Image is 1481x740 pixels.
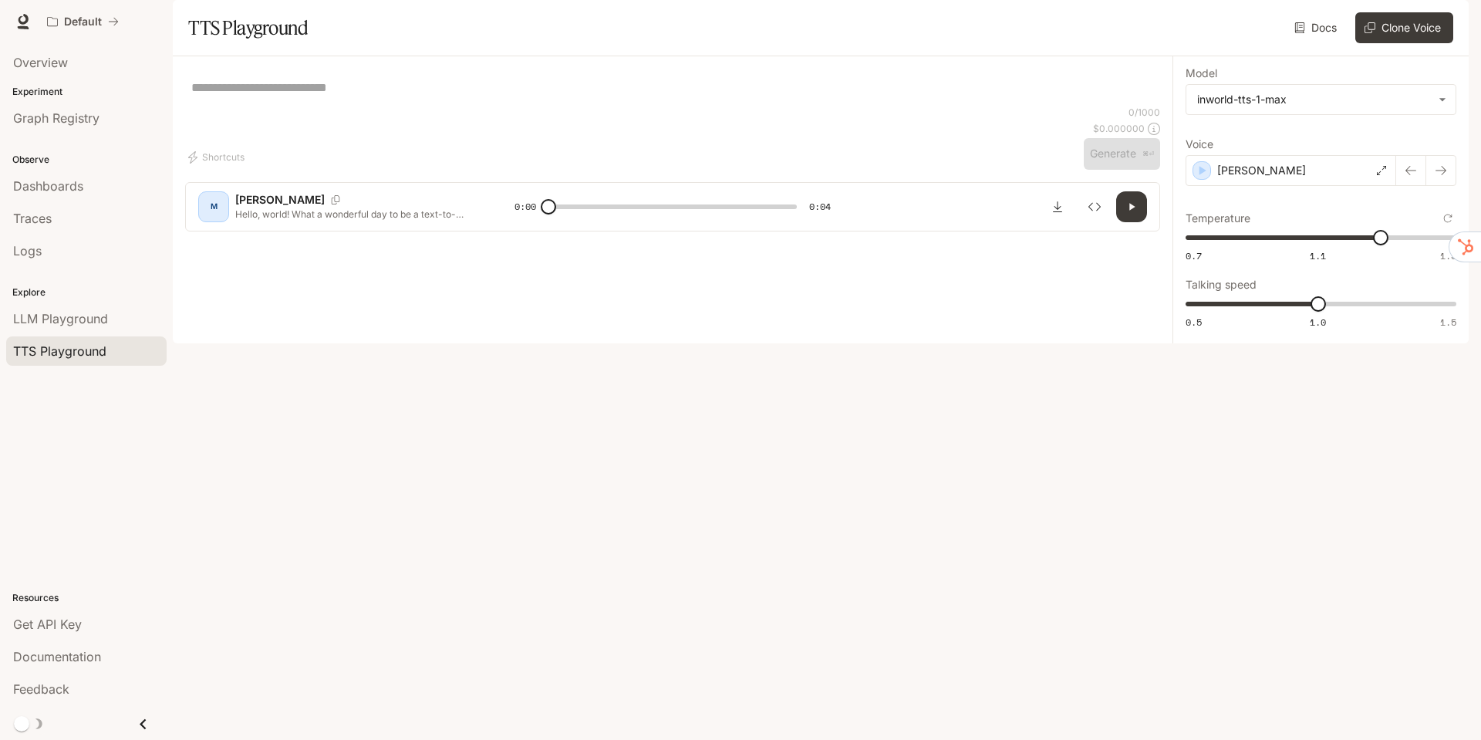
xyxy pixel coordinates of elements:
div: M [201,194,226,219]
span: 0.5 [1186,316,1202,329]
span: 0.7 [1186,249,1202,262]
button: All workspaces [40,6,126,37]
span: 0:04 [809,199,831,215]
p: [PERSON_NAME] [235,192,325,208]
button: Copy Voice ID [325,195,346,204]
span: 1.1 [1310,249,1326,262]
button: Reset to default [1439,210,1456,227]
p: Talking speed [1186,279,1257,290]
p: Hello, world! What a wonderful day to be a text-to-speech model! [235,208,477,221]
span: 0:00 [514,199,536,215]
button: Shortcuts [185,145,251,170]
p: 0 / 1000 [1128,106,1160,119]
p: [PERSON_NAME] [1217,163,1306,178]
span: 1.0 [1310,316,1326,329]
div: inworld-tts-1-max [1186,85,1456,114]
p: Temperature [1186,213,1250,224]
h1: TTS Playground [188,12,308,43]
p: Model [1186,68,1217,79]
button: Download audio [1042,191,1073,222]
button: Inspect [1079,191,1110,222]
p: $ 0.000000 [1093,122,1145,135]
a: Docs [1291,12,1343,43]
span: 1.5 [1440,316,1456,329]
p: Voice [1186,139,1213,150]
p: Default [64,15,102,29]
div: inworld-tts-1-max [1197,92,1431,107]
button: Clone Voice [1355,12,1453,43]
span: 1.5 [1440,249,1456,262]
